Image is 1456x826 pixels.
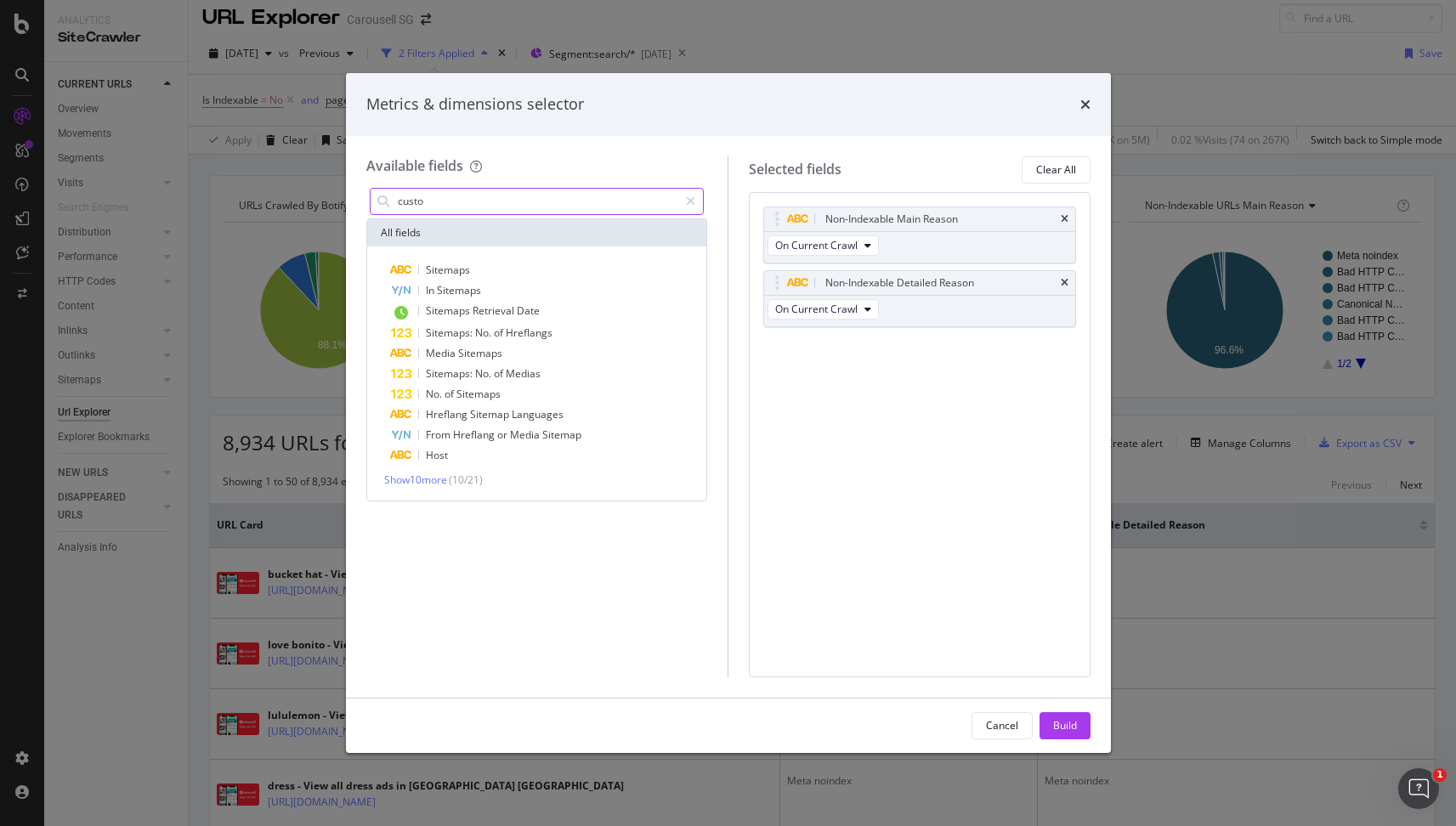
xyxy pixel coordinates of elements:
[768,235,879,256] button: On Current Crawl
[497,427,510,442] span: or
[366,93,584,116] div: Metrics & dimensions selector
[426,325,475,340] span: Sitemaps:
[825,211,958,228] div: Non-Indexable Main Reason
[494,366,506,381] span: of
[986,718,1018,733] div: Cancel
[1036,162,1076,177] div: Clear All
[1080,93,1091,116] div: times
[1040,712,1091,739] button: Build
[763,270,1076,327] div: Non-Indexable Detailed ReasontimesOn Current Crawl
[426,366,475,381] span: Sitemaps:
[396,189,679,214] input: Search by field name
[449,472,483,487] span: ( 10 / 21 )
[437,283,481,297] span: Sitemaps
[542,427,581,442] span: Sitemap
[384,472,447,487] span: Show 10 more
[458,346,502,360] span: Sitemaps
[775,302,858,316] span: On Current Crawl
[972,712,1033,739] button: Cancel
[426,346,458,360] span: Media
[494,325,506,340] span: of
[426,283,437,297] span: In
[367,219,707,246] div: All fields
[426,448,448,462] span: Host
[445,387,456,401] span: of
[426,303,473,318] span: Sitemaps
[775,238,858,252] span: On Current Crawl
[470,407,512,421] span: Sitemap
[346,73,1111,753] div: modal
[475,325,494,340] span: No.
[512,407,564,421] span: Languages
[1061,214,1068,224] div: times
[763,206,1076,263] div: Non-Indexable Main ReasontimesOn Current Crawl
[1061,278,1068,288] div: times
[749,160,841,179] div: Selected fields
[1053,718,1077,733] div: Build
[510,427,542,442] span: Media
[475,366,494,381] span: No.
[473,303,517,318] span: Retrieval
[456,387,501,401] span: Sitemaps
[517,303,540,318] span: Date
[366,156,463,175] div: Available fields
[453,427,497,442] span: Hreflang
[426,407,470,421] span: Hreflang
[825,274,974,291] div: Non-Indexable Detailed Reason
[768,299,879,320] button: On Current Crawl
[426,263,470,277] span: Sitemaps
[506,366,541,381] span: Medias
[1022,156,1091,184] button: Clear All
[426,387,445,401] span: No.
[1433,768,1447,782] span: 1
[506,325,552,340] span: Hreflangs
[426,427,453,442] span: From
[1398,768,1439,809] iframe: Intercom live chat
